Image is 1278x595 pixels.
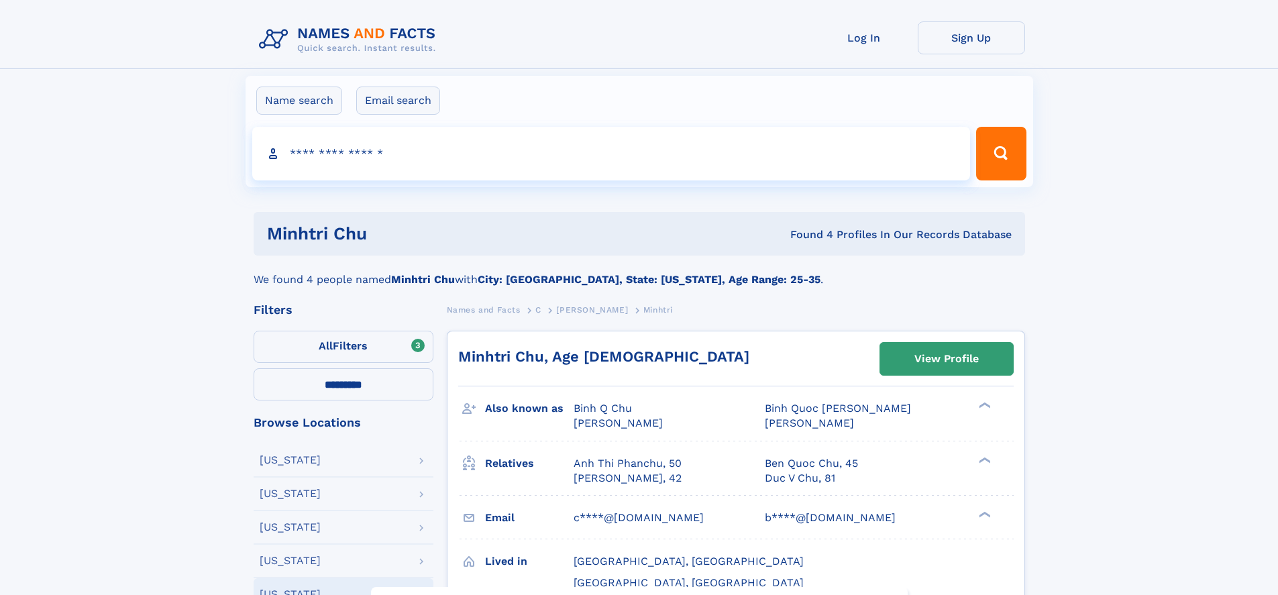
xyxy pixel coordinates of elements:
[260,488,321,499] div: [US_STATE]
[574,402,632,415] span: Binh Q Chu
[765,456,858,471] a: Ben Quoc Chu, 45
[918,21,1025,54] a: Sign Up
[485,506,574,529] h3: Email
[574,417,663,429] span: [PERSON_NAME]
[254,304,433,316] div: Filters
[485,550,574,573] h3: Lived in
[252,127,971,180] input: search input
[260,555,321,566] div: [US_STATE]
[556,301,628,318] a: [PERSON_NAME]
[914,343,979,374] div: View Profile
[574,471,682,486] a: [PERSON_NAME], 42
[447,301,521,318] a: Names and Facts
[319,339,333,352] span: All
[485,397,574,420] h3: Also known as
[880,343,1013,375] a: View Profile
[535,301,541,318] a: C
[260,455,321,466] div: [US_STATE]
[765,402,911,415] span: Binh Quoc [PERSON_NAME]
[810,21,918,54] a: Log In
[535,305,541,315] span: C
[574,456,682,471] a: Anh Thi Phanchu, 50
[574,576,804,589] span: [GEOGRAPHIC_DATA], [GEOGRAPHIC_DATA]
[975,401,992,410] div: ❯
[976,127,1026,180] button: Search Button
[254,331,433,363] label: Filters
[643,305,673,315] span: Minhtri
[254,21,447,58] img: Logo Names and Facts
[765,471,835,486] a: Duc V Chu, 81
[458,348,749,365] a: Minhtri Chu, Age [DEMOGRAPHIC_DATA]
[356,87,440,115] label: Email search
[254,417,433,429] div: Browse Locations
[578,227,1012,242] div: Found 4 Profiles In Our Records Database
[256,87,342,115] label: Name search
[975,455,992,464] div: ❯
[254,256,1025,288] div: We found 4 people named with .
[975,510,992,519] div: ❯
[485,452,574,475] h3: Relatives
[765,417,854,429] span: [PERSON_NAME]
[391,273,455,286] b: Minhtri Chu
[574,555,804,567] span: [GEOGRAPHIC_DATA], [GEOGRAPHIC_DATA]
[260,522,321,533] div: [US_STATE]
[267,225,579,242] h1: Minhtri Chu
[556,305,628,315] span: [PERSON_NAME]
[478,273,820,286] b: City: [GEOGRAPHIC_DATA], State: [US_STATE], Age Range: 25-35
